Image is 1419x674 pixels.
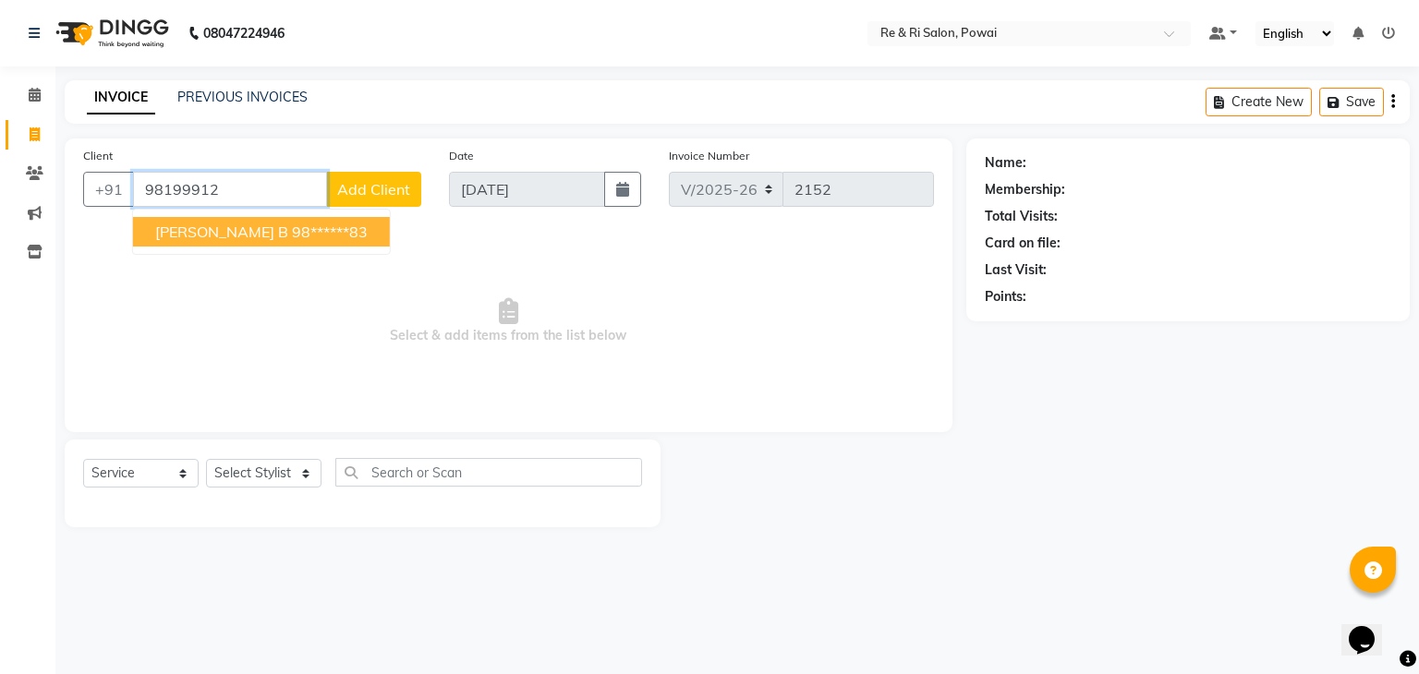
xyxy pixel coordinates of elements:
div: Points: [985,287,1026,307]
button: +91 [83,172,135,207]
label: Client [83,148,113,164]
iframe: chat widget [1341,600,1401,656]
div: Card on file: [985,234,1061,253]
a: PREVIOUS INVOICES [177,89,308,105]
span: Add Client [337,180,410,199]
div: Name: [985,153,1026,173]
a: INVOICE [87,81,155,114]
button: Add Client [326,172,421,207]
input: Search or Scan [335,458,642,487]
img: logo [47,7,174,59]
label: Date [449,148,474,164]
div: Last Visit: [985,260,1047,280]
button: Create New [1206,88,1312,116]
b: 08047224946 [203,7,285,59]
div: Total Visits: [985,207,1058,226]
label: Invoice Number [669,148,749,164]
span: Select & add items from the list below [83,229,934,414]
input: Search by Name/Mobile/Email/Code [133,172,327,207]
button: Save [1319,88,1384,116]
div: Membership: [985,180,1065,199]
span: [PERSON_NAME] b [155,223,288,241]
